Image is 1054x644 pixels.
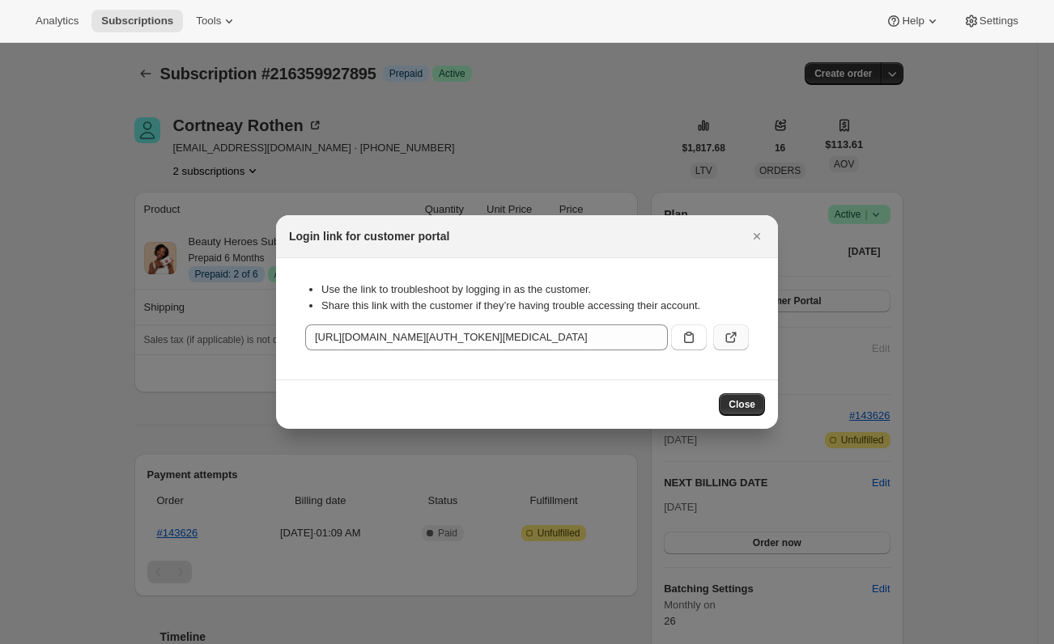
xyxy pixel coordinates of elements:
button: Help [876,10,950,32]
button: Analytics [26,10,88,32]
span: Close [729,398,755,411]
li: Use the link to troubleshoot by logging in as the customer. [321,282,749,298]
span: Subscriptions [101,15,173,28]
span: Settings [980,15,1018,28]
button: Settings [954,10,1028,32]
span: Analytics [36,15,79,28]
button: Subscriptions [91,10,183,32]
span: Help [902,15,924,28]
button: Tools [186,10,247,32]
button: Close [719,393,765,416]
span: Tools [196,15,221,28]
button: Close [746,225,768,248]
h2: Login link for customer portal [289,228,449,244]
li: Share this link with the customer if they’re having trouble accessing their account. [321,298,749,314]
